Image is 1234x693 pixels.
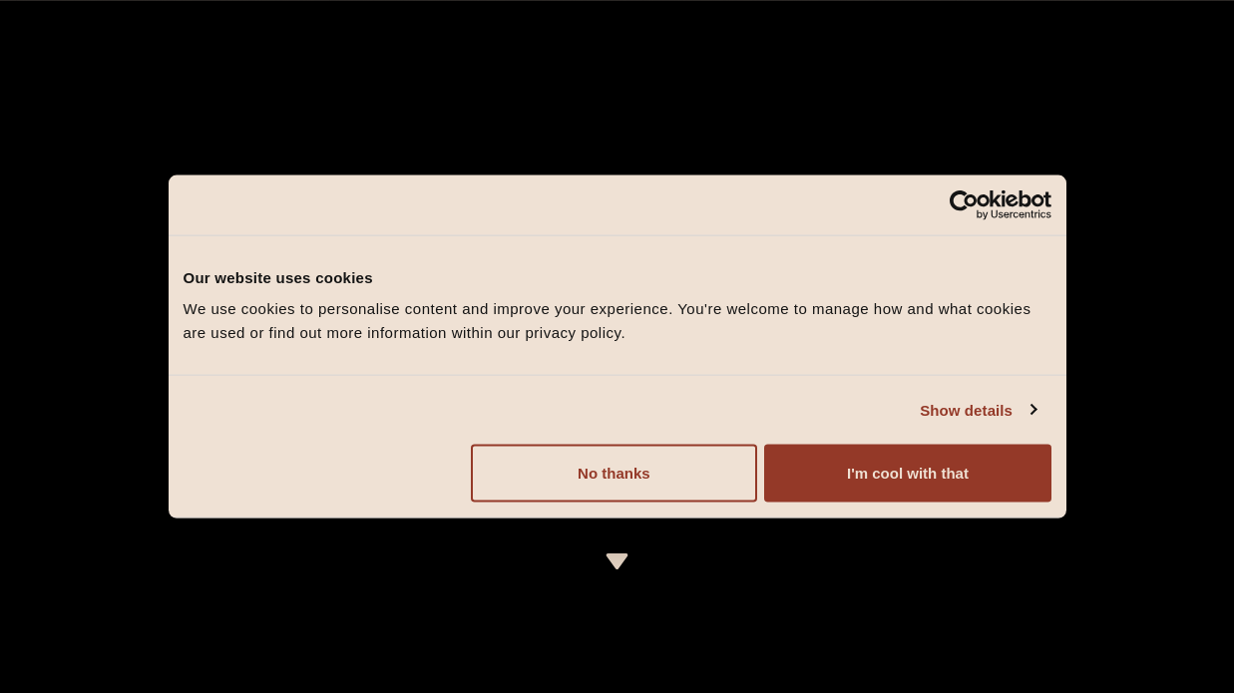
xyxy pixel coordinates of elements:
div: Our website uses cookies [184,265,1051,289]
div: We use cookies to personalise content and improve your experience. You're welcome to manage how a... [184,297,1051,345]
button: No thanks [471,445,757,503]
a: Usercentrics Cookiebot - opens in a new window [877,189,1051,219]
img: icon-dropdown-cream.svg [605,553,629,569]
a: Show details [920,398,1035,422]
button: I'm cool with that [764,445,1050,503]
